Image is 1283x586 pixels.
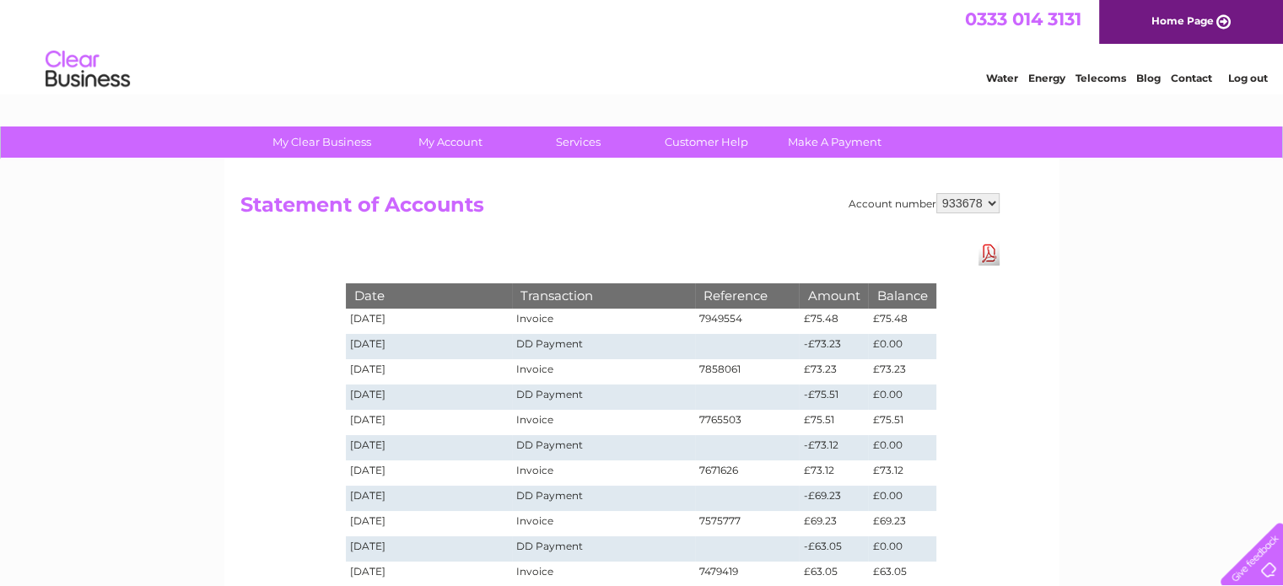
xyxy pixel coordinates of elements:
td: DD Payment [512,334,694,359]
a: Water [986,72,1018,84]
td: £0.00 [868,334,935,359]
td: £75.48 [799,309,868,334]
div: Clear Business is a trading name of Verastar Limited (registered in [GEOGRAPHIC_DATA] No. 3667643... [244,9,1041,82]
a: My Account [380,126,520,158]
a: Download Pdf [978,241,1000,266]
td: £75.48 [868,309,935,334]
div: Account number [849,193,1000,213]
a: Energy [1028,72,1065,84]
td: [DATE] [346,359,513,384]
th: Transaction [512,283,694,308]
td: 7575777 [695,511,800,536]
td: DD Payment [512,384,694,410]
td: £69.23 [868,511,935,536]
td: [DATE] [346,511,513,536]
td: £73.23 [868,359,935,384]
td: £75.51 [868,410,935,435]
td: [DATE] [346,486,513,511]
th: Balance [868,283,935,308]
td: £75.51 [799,410,868,435]
th: Amount [799,283,868,308]
td: 7671626 [695,460,800,486]
a: Make A Payment [765,126,904,158]
a: Telecoms [1075,72,1126,84]
td: £0.00 [868,486,935,511]
td: DD Payment [512,536,694,562]
td: £73.12 [799,460,868,486]
th: Date [346,283,513,308]
td: -£73.12 [799,435,868,460]
a: Services [509,126,648,158]
td: 7949554 [695,309,800,334]
td: 7765503 [695,410,800,435]
td: [DATE] [346,536,513,562]
td: £0.00 [868,384,935,410]
a: Contact [1171,72,1212,84]
td: Invoice [512,359,694,384]
td: [DATE] [346,435,513,460]
td: £0.00 [868,435,935,460]
td: DD Payment [512,486,694,511]
td: 7858061 [695,359,800,384]
td: Invoice [512,460,694,486]
td: £69.23 [799,511,868,536]
td: [DATE] [346,309,513,334]
td: -£73.23 [799,334,868,359]
img: logo.png [45,44,131,95]
td: Invoice [512,309,694,334]
td: [DATE] [346,334,513,359]
td: £73.12 [868,460,935,486]
a: My Clear Business [252,126,391,158]
th: Reference [695,283,800,308]
td: Invoice [512,410,694,435]
td: [DATE] [346,460,513,486]
td: £73.23 [799,359,868,384]
a: Customer Help [637,126,776,158]
td: -£75.51 [799,384,868,410]
td: [DATE] [346,410,513,435]
td: DD Payment [512,435,694,460]
a: 0333 014 3131 [965,8,1081,30]
a: Log out [1227,72,1267,84]
td: -£63.05 [799,536,868,562]
td: £0.00 [868,536,935,562]
td: [DATE] [346,384,513,410]
a: Blog [1136,72,1161,84]
td: Invoice [512,511,694,536]
td: -£69.23 [799,486,868,511]
h2: Statement of Accounts [240,193,1000,225]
